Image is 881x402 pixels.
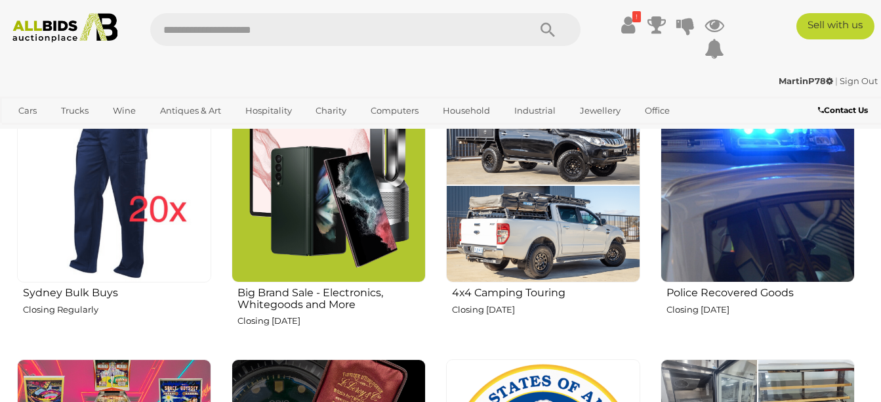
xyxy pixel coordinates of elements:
a: ! [618,13,638,37]
img: Police Recovered Goods [661,88,855,282]
a: MartinP78 [779,76,835,86]
a: Antiques & Art [152,100,230,122]
a: Sign Out [840,76,878,86]
a: Wine [104,100,144,122]
a: Charity [307,100,355,122]
p: Closing [DATE] [666,302,855,317]
h2: Big Brand Sale - Electronics, Whitegoods and More [237,284,426,310]
p: Closing [DATE] [452,302,640,317]
a: Office [636,100,678,122]
img: Allbids.com.au [7,13,124,43]
a: Industrial [506,100,564,122]
a: Sell with us [796,13,874,39]
a: Jewellery [571,100,629,122]
h2: Police Recovered Goods [666,284,855,299]
img: Sydney Bulk Buys [17,88,211,282]
img: 4x4 Camping Touring [446,88,640,282]
a: 4x4 Camping Touring Closing [DATE] [445,87,640,349]
strong: MartinP78 [779,76,833,86]
a: Sports [10,122,54,143]
button: Search [515,13,581,46]
p: Closing Regularly [23,302,211,317]
b: Contact Us [818,105,868,115]
a: Sydney Bulk Buys Closing Regularly [16,87,211,349]
a: Computers [362,100,427,122]
i: ! [632,11,641,22]
a: Big Brand Sale - Electronics, Whitegoods and More Closing [DATE] [231,87,426,349]
a: Police Recovered Goods Closing [DATE] [660,87,855,349]
p: Closing [DATE] [237,313,426,328]
h2: 4x4 Camping Touring [452,284,640,299]
a: [GEOGRAPHIC_DATA] [61,122,171,143]
a: Cars [10,100,45,122]
a: Household [434,100,499,122]
a: Trucks [52,100,97,122]
h2: Sydney Bulk Buys [23,284,211,299]
span: | [835,76,838,86]
a: Hospitality [237,100,300,122]
a: Contact Us [818,103,871,118]
img: Big Brand Sale - Electronics, Whitegoods and More [232,88,426,282]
